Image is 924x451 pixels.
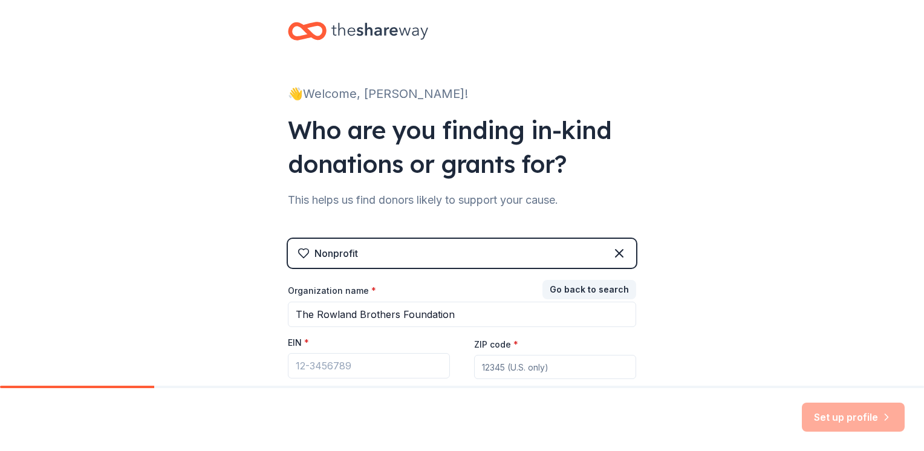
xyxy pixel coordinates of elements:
input: American Red Cross [288,302,636,327]
input: 12-3456789 [288,353,450,378]
input: 12345 (U.S. only) [474,355,636,379]
div: Who are you finding in-kind donations or grants for? [288,113,636,181]
div: Nonprofit [314,246,358,261]
label: Organization name [288,285,376,297]
button: Go back to search [542,280,636,299]
div: 👋 Welcome, [PERSON_NAME]! [288,84,636,103]
div: This helps us find donors likely to support your cause. [288,190,636,210]
label: EIN [288,337,309,349]
label: ZIP code [474,339,518,351]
